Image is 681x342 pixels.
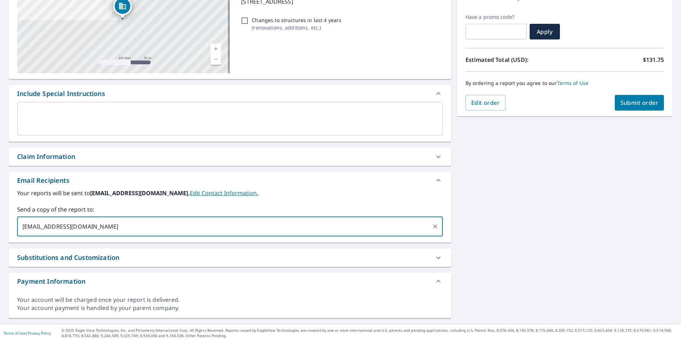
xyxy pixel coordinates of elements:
p: $131.75 [643,55,664,64]
div: Claim Information [17,152,75,161]
div: Include Special Instructions [9,85,451,102]
button: Clear [430,221,440,231]
button: Submit order [615,95,664,111]
div: Substitutions and Customization [17,253,119,262]
a: EditContactInfo [190,189,258,197]
p: Estimated Total (USD): [466,55,565,64]
a: Terms of Use [4,331,26,336]
div: Email Recipients [17,176,69,185]
span: Apply [535,28,554,36]
label: Have a promo code? [466,14,527,20]
p: Changes to structures in last 4 years [252,16,341,24]
label: Send a copy of the report to: [17,205,443,214]
button: Edit order [466,95,506,111]
div: Include Special Instructions [17,89,105,98]
div: Payment Information [17,277,85,286]
div: Substitutions and Customization [9,249,451,267]
label: Your reports will be sent to [17,189,443,197]
span: Submit order [620,99,659,107]
b: [EMAIL_ADDRESS][DOMAIN_NAME]. [90,189,190,197]
a: Terms of Use [557,80,589,86]
a: Privacy Policy [28,331,51,336]
div: Claim Information [9,148,451,166]
button: Apply [530,24,560,39]
p: © 2025 Eagle View Technologies, Inc. and Pictometry International Corp. All Rights Reserved. Repo... [62,328,677,338]
a: Current Level 17, Zoom In [210,43,221,54]
div: Payment Information [9,273,451,290]
p: By ordering a report you agree to our [466,80,664,86]
div: Email Recipients [9,172,451,189]
div: Your account will be charged once your report is delivered. [17,296,443,304]
p: ( renovations, additions, etc. ) [252,24,341,31]
span: Edit order [471,99,500,107]
a: Current Level 17, Zoom Out [210,54,221,65]
p: | [4,331,51,335]
div: Your account payment is handled by your parent company. [17,304,443,312]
